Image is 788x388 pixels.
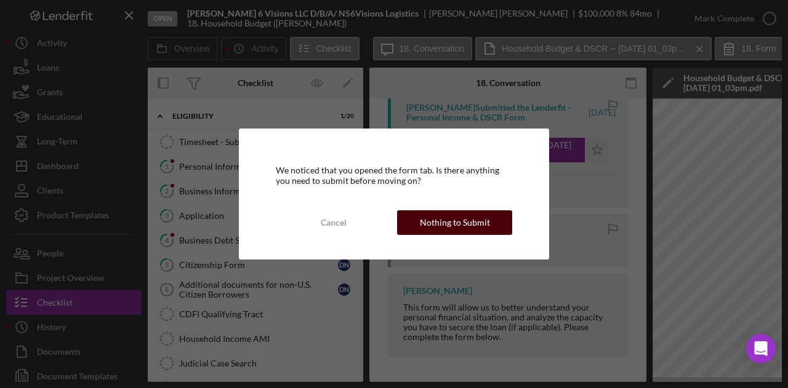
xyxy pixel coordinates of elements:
button: Nothing to Submit [397,210,512,235]
div: Nothing to Submit [420,210,490,235]
div: We noticed that you opened the form tab. Is there anything you need to submit before moving on? [276,165,512,185]
div: Cancel [321,210,347,235]
div: Open Intercom Messenger [746,334,776,363]
button: Cancel [276,210,391,235]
